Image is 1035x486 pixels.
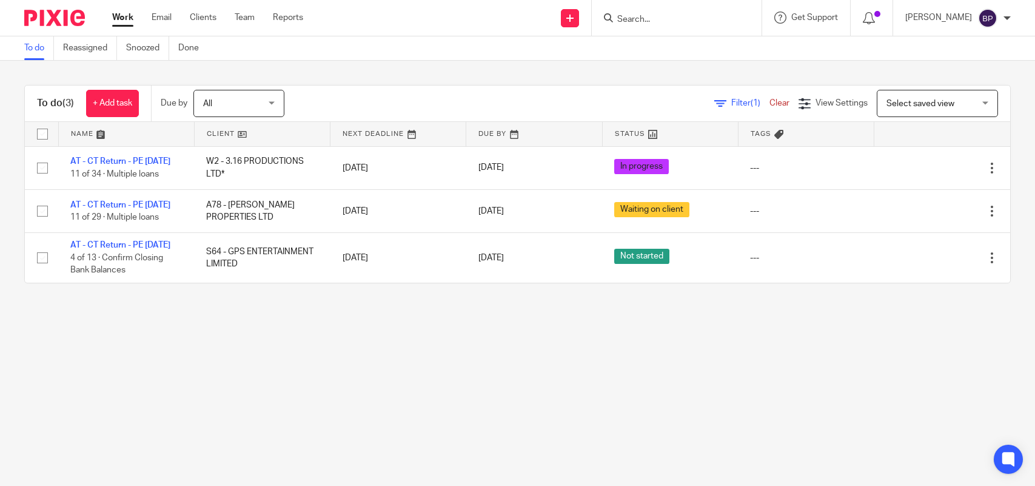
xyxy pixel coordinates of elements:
[24,36,54,60] a: To do
[816,99,868,107] span: View Settings
[161,97,187,109] p: Due by
[70,213,159,221] span: 11 of 29 · Multiple loans
[614,159,669,174] span: In progress
[112,12,133,24] a: Work
[614,249,669,264] span: Not started
[478,254,504,262] span: [DATE]
[751,99,760,107] span: (1)
[750,252,862,264] div: ---
[37,97,74,110] h1: To do
[616,15,725,25] input: Search
[235,12,255,24] a: Team
[978,8,997,28] img: svg%3E
[905,12,972,24] p: [PERSON_NAME]
[70,201,170,209] a: AT - CT Return - PE [DATE]
[194,146,330,189] td: W2 - 3.16 PRODUCTIONS LTD*
[886,100,954,108] span: Select saved view
[478,207,504,215] span: [DATE]
[478,164,504,172] span: [DATE]
[769,99,789,107] a: Clear
[24,10,85,26] img: Pixie
[63,36,117,60] a: Reassigned
[190,12,216,24] a: Clients
[731,99,769,107] span: Filter
[330,146,466,189] td: [DATE]
[194,189,330,232] td: A78 - [PERSON_NAME] PROPERTIES LTD
[126,36,169,60] a: Snoozed
[750,162,862,174] div: ---
[791,13,838,22] span: Get Support
[330,189,466,232] td: [DATE]
[751,130,771,137] span: Tags
[86,90,139,117] a: + Add task
[273,12,303,24] a: Reports
[750,205,862,217] div: ---
[70,241,170,249] a: AT - CT Return - PE [DATE]
[614,202,689,217] span: Waiting on client
[152,12,172,24] a: Email
[70,157,170,166] a: AT - CT Return - PE [DATE]
[203,100,212,108] span: All
[330,233,466,283] td: [DATE]
[178,36,208,60] a: Done
[70,254,163,275] span: 4 of 13 · Confirm Closing Bank Balances
[194,233,330,283] td: S64 - GPS ENTERTAINMENT LIMITED
[62,98,74,108] span: (3)
[70,170,159,178] span: 11 of 34 · Multiple loans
